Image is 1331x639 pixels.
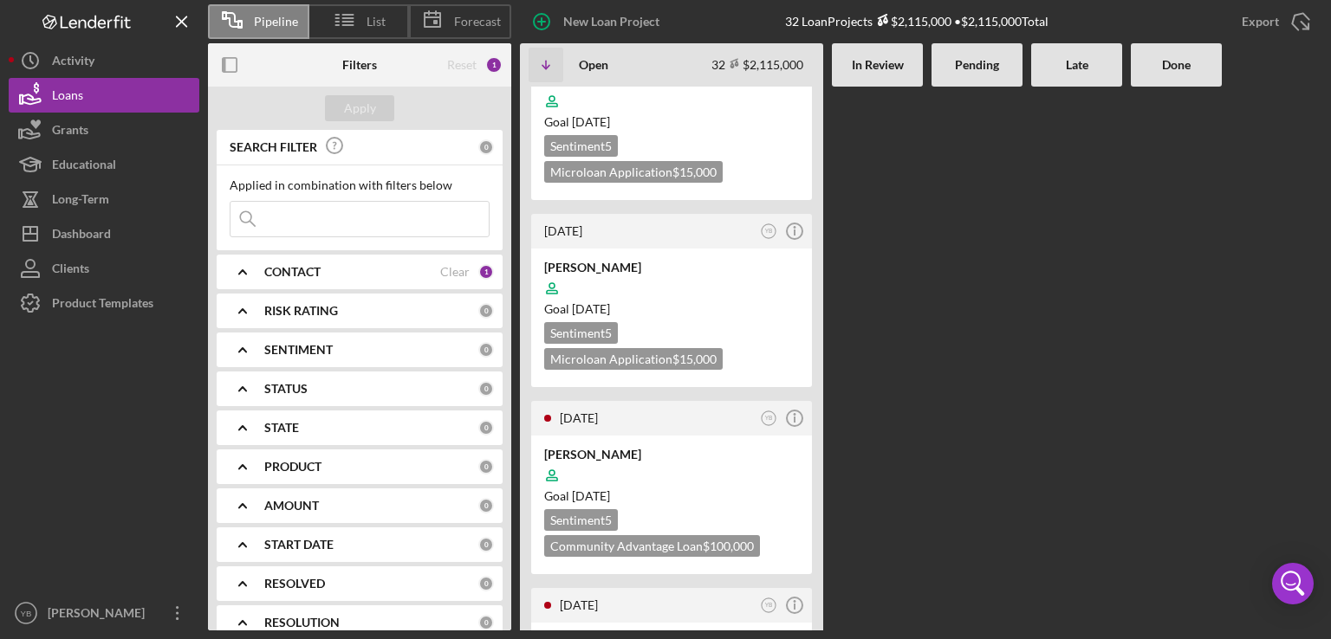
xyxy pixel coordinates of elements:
span: Forecast [454,15,501,29]
b: Open [579,58,608,72]
time: 09/29/2025 [572,114,610,129]
span: Goal [544,114,610,129]
div: Clients [52,251,89,290]
b: SENTIMENT [264,343,333,357]
div: Sentiment 5 [544,509,618,531]
div: Long-Term [52,182,109,221]
text: YB [765,415,773,421]
b: PRODUCT [264,460,321,474]
div: 0 [478,576,494,591]
time: 2025-07-22 20:25 [560,597,598,612]
b: RESOLVED [264,577,325,591]
b: RISK RATING [264,304,338,318]
div: Community Advantage Loan $100,000 [544,535,760,557]
div: Microloan Application $15,000 [544,161,723,183]
button: Activity [9,43,199,78]
span: Goal [544,488,610,503]
b: In Review [852,58,904,72]
a: [DATE]YB[PERSON_NAME]Goal [DATE]Sentiment5Community Advantage Loan$100,000 [529,398,815,577]
div: Applied in combination with filters below [230,178,490,192]
div: 0 [478,139,494,155]
div: Grants [52,113,88,152]
b: STATE [264,421,299,435]
div: Open Intercom Messenger [1272,563,1314,604]
b: CONTACT [264,265,321,279]
button: New Loan Project [520,4,677,39]
time: 09/28/2025 [572,301,610,316]
div: Activity [52,43,94,82]
div: [PERSON_NAME] [544,259,799,276]
text: YB [21,609,32,618]
div: [PERSON_NAME] [43,596,156,635]
button: Loans [9,78,199,113]
b: AMOUNT [264,499,319,513]
a: [DATE]YB[PERSON_NAME]Goal [DATE]Sentiment5Microloan Application$15,000 [529,211,815,390]
div: 0 [478,615,494,630]
div: New Loan Project [563,4,659,39]
div: 0 [478,420,494,436]
div: 1 [478,264,494,280]
div: Reset [447,58,477,72]
div: Dashboard [52,216,111,255]
div: 0 [478,498,494,513]
text: YB [765,228,773,234]
div: Export [1242,4,1279,39]
div: Microloan Application $15,000 [544,348,723,370]
div: Sentiment 5 [544,322,618,344]
div: 32 $2,115,000 [711,57,803,72]
div: 0 [478,381,494,397]
div: 1 [485,56,503,74]
button: YB [757,220,781,243]
button: Clients [9,251,199,286]
div: Clear [440,265,470,279]
div: [PERSON_NAME] [544,446,799,463]
button: Apply [325,95,394,121]
a: [DATE]YB[PERSON_NAME]Goal [DATE]Sentiment5Microloan Application$15,000 [529,24,815,203]
b: Pending [955,58,999,72]
button: Product Templates [9,286,199,320]
button: Educational [9,147,199,182]
div: Apply [344,95,376,121]
button: Dashboard [9,216,199,251]
div: $2,115,000 [873,14,951,29]
button: YB [757,407,781,430]
button: Grants [9,113,199,147]
button: Long-Term [9,182,199,216]
div: 0 [478,342,494,358]
b: Filters [342,58,377,72]
div: 0 [478,537,494,552]
span: Goal [544,301,610,316]
button: YB[PERSON_NAME] [9,596,199,630]
div: Product Templates [52,286,153,325]
div: 0 [478,303,494,319]
div: 0 [478,459,494,474]
time: 2025-07-30 16:06 [544,223,582,238]
b: Late [1066,58,1088,72]
button: YB [757,594,781,617]
div: Sentiment 5 [544,135,618,157]
text: YB [765,602,773,608]
time: 2025-07-28 14:54 [560,410,598,425]
b: SEARCH FILTER [230,140,317,154]
span: List [367,15,386,29]
time: 09/11/2025 [572,488,610,503]
b: Done [1162,58,1191,72]
button: Export [1224,4,1322,39]
div: Loans [52,78,83,117]
b: RESOLUTION [264,616,340,629]
b: START DATE [264,538,334,552]
span: Pipeline [254,15,298,29]
b: STATUS [264,382,308,396]
div: Educational [52,147,116,186]
div: 32 Loan Projects • $2,115,000 Total [785,14,1049,29]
